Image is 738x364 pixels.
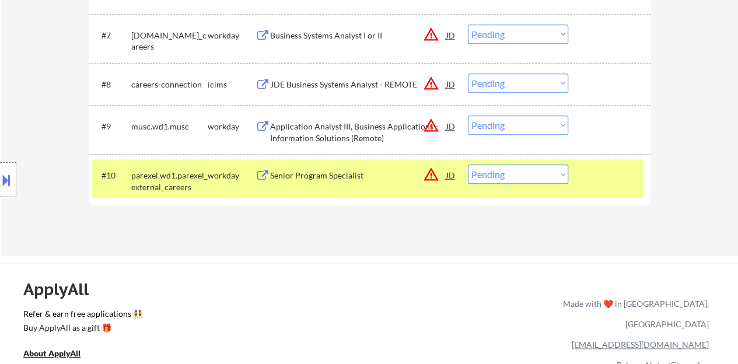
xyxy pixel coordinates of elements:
[208,170,256,181] div: workday
[558,293,709,334] div: Made with ❤️ in [GEOGRAPHIC_DATA], [GEOGRAPHIC_DATA]
[270,79,446,90] div: JDE Business Systems Analyst - REMOTE
[445,164,457,185] div: JD
[423,117,439,134] button: warning_amber
[23,310,319,322] a: Refer & earn free applications 👯‍♀️
[423,75,439,92] button: warning_amber
[208,79,256,90] div: icims
[423,26,439,43] button: warning_amber
[572,339,709,349] a: [EMAIL_ADDRESS][DOMAIN_NAME]
[270,121,446,143] div: Application Analyst III, Business Applications - Information Solutions (Remote)
[23,348,81,358] u: About ApplyAll
[23,322,140,337] a: Buy ApplyAll as a gift 🎁
[208,30,256,41] div: workday
[270,170,446,181] div: Senior Program Specialist
[23,279,102,299] div: ApplyAll
[23,348,97,362] a: About ApplyAll
[208,121,256,132] div: workday
[131,30,208,52] div: [DOMAIN_NAME]_careers
[423,166,439,183] button: warning_amber
[445,116,457,136] div: JD
[445,24,457,45] div: JD
[102,30,122,41] div: #7
[445,73,457,94] div: JD
[23,324,140,332] div: Buy ApplyAll as a gift 🎁
[270,30,446,41] div: Business Systems Analyst I or II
